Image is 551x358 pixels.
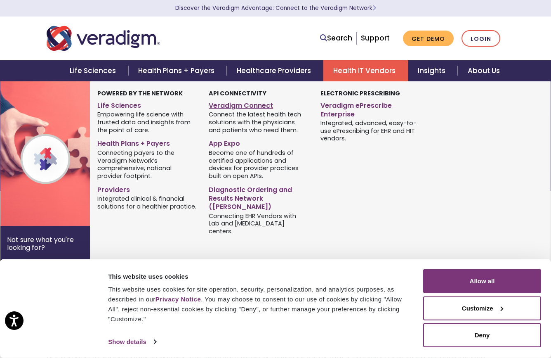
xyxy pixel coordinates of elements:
[97,194,196,211] span: Integrated clinical & financial solutions for a healthier practice.
[209,148,308,180] span: Become one of hundreds of certified applications and devices for provider practices built on open...
[60,60,128,81] a: Life Sciences
[128,60,227,81] a: Health Plans + Payers
[462,30,500,47] a: Login
[320,33,352,44] a: Search
[227,60,323,81] a: Healthcare Providers
[108,271,414,281] div: This website uses cookies
[209,89,266,97] strong: API Connectivity
[372,4,376,12] span: Learn More
[393,299,541,348] iframe: Drift Chat Widget
[97,89,183,97] strong: Powered by the Network
[320,98,419,119] a: Veradigm ePrescribe Enterprise
[0,81,133,226] img: Veradigm Network
[97,110,196,134] span: Empowering life science with trusted data and insights from the point of care.
[403,31,454,47] a: Get Demo
[7,258,83,282] a: Start with our Healthcare IT Vendor Solutions overview
[209,183,308,211] a: Diagnostic Ordering and Results Network ([PERSON_NAME])
[108,336,156,348] a: Show details
[7,236,83,251] p: Not sure what you're looking for?
[175,4,376,12] a: Discover the Veradigm Advantage: Connect to the Veradigm NetworkLearn More
[108,285,414,324] div: This website uses cookies for site operation, security, personalization, and analytics purposes, ...
[155,296,201,303] a: Privacy Notice
[209,211,308,235] span: Connecting EHR Vendors with Lab and [MEDICAL_DATA] centers.
[361,33,390,43] a: Support
[423,296,541,320] button: Customize
[97,136,196,148] a: Health Plans + Payers
[97,98,196,110] a: Life Sciences
[209,110,308,134] span: Connect the latest health tech solutions with the physicians and patients who need them.
[97,183,196,194] a: Providers
[423,269,541,293] button: Allow all
[47,25,160,52] img: Veradigm logo
[408,60,458,81] a: Insights
[320,89,400,97] strong: Electronic Prescribing
[209,136,308,148] a: App Expo
[458,60,510,81] a: About Us
[320,119,419,142] span: Integrated, advanced, easy-to-use ePrescribing for EHR and HIT vendors.
[323,60,408,81] a: Health IT Vendors
[97,148,196,180] span: Connecting payers to the Veradigm Network’s comprehensive, national provider footprint.
[209,98,308,110] a: Veradigm Connect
